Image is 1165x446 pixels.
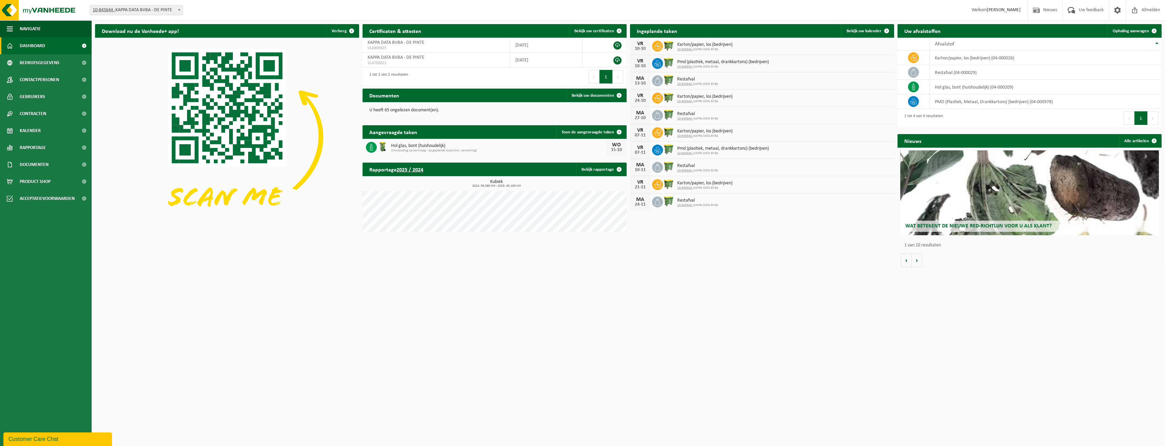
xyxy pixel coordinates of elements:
div: 1 tot 4 van 4 resultaten [901,111,943,126]
a: Alle artikelen [1119,134,1161,148]
span: Karton/papier, los (bedrijven) [677,181,733,186]
span: 2024: 59,080 m3 - 2025: 45,100 m3 [366,184,627,188]
div: MA [633,110,647,116]
a: Bekijk uw documenten [566,89,626,102]
a: Ophaling aanvragen [1107,24,1161,38]
span: Documenten [20,156,49,173]
img: WB-0770-HPE-GN-50 [663,144,674,155]
span: Navigatie [20,20,41,37]
img: WB-0770-HPE-GN-50 [663,74,674,86]
a: Bekijk uw kalender [841,24,893,38]
div: 10-10 [633,64,647,69]
img: WB-0770-HPE-GN-50 [663,196,674,207]
span: Bekijk uw kalender [847,29,882,33]
button: Vorige [901,254,912,267]
span: Toon de aangevraagde taken [561,130,614,134]
span: Verberg [332,29,347,33]
td: restafval (04-000029) [930,65,1162,80]
img: WB-1100-HPE-GN-50 [663,126,674,138]
tcxspan: Call 10-845644 - via 3CX [677,151,694,155]
button: Next [1148,111,1158,125]
span: KAPPA DATA BVBA - DE PINTE [368,55,424,60]
span: Karton/papier, los (bedrijven) [677,129,733,134]
div: 1 tot 2 van 2 resultaten [366,69,408,84]
p: 1 van 10 resultaten [904,243,1158,248]
img: WB-1100-HPE-GN-50 [663,92,674,103]
div: VR [633,41,647,47]
h2: Nieuws [898,134,928,147]
div: MA [633,162,647,168]
div: 07-11 [633,133,647,138]
span: Rapportage [20,139,46,156]
span: Product Shop [20,173,51,190]
button: 1 [599,70,613,83]
button: Previous [589,70,599,83]
div: VR [633,128,647,133]
span: KAPPA DATA BVBA [677,203,718,207]
td: [DATE] [510,38,582,53]
span: Restafval [677,163,718,169]
span: KAPPA DATA BVBA [677,99,733,104]
span: KAPPA DATA BVBA [677,65,769,69]
button: Volgende [912,254,922,267]
td: [DATE] [510,53,582,68]
a: Toon de aangevraagde taken [556,125,626,139]
span: Contactpersonen [20,71,59,88]
tcxspan: Call 10-845644 - via 3CX [677,82,694,86]
tcxspan: Call 10-845644 - via 3CX [677,48,694,51]
td: PMD (Plastiek, Metaal, Drankkartons) (bedrijven) (04-000978) [930,94,1162,109]
span: Karton/papier, los (bedrijven) [677,94,733,99]
div: 07-11 [633,150,647,155]
span: KAPPA DATA BVBA [677,186,733,190]
span: Restafval [677,198,718,203]
span: Wat betekent de nieuwe RED-richtlijn voor u als klant? [905,223,1052,229]
tcxspan: Call 10-845644 - via 3CX [93,7,115,13]
span: Restafval [677,111,718,117]
span: Bekijk uw certificaten [574,29,614,33]
span: Bedrijfsgegevens [20,54,59,71]
h2: Aangevraagde taken [363,125,424,138]
tcxspan: Call 10-845644 - via 3CX [677,203,694,207]
span: 10-845644 - KAPPA DATA BVBA - DE PINTE [90,5,183,15]
div: 10-10 [633,47,647,51]
tcxspan: Call 10-845644 - via 3CX [677,99,694,103]
h3: Kubiek [366,180,627,188]
span: Omwisseling op aanvraag - op geplande route (incl. verwerking) [391,149,606,153]
a: Wat betekent de nieuwe RED-richtlijn voor u als klant? [900,150,1159,235]
span: Gebruikers [20,88,45,105]
h2: Ingeplande taken [630,24,684,37]
h2: Documenten [363,89,406,102]
div: 15-10 [610,148,623,152]
span: KAPPA DATA BVBA [677,169,718,173]
span: KAPPA DATA BVBA [677,48,733,52]
div: WO [610,142,623,148]
p: U heeft 65 ongelezen document(en). [369,108,620,113]
img: WB-1100-HPE-GN-50 [663,178,674,190]
h2: Rapportage [363,163,430,176]
span: VLA903925 [368,45,505,51]
span: Bekijk uw documenten [572,93,614,98]
img: WB-0140-HPE-GN-50 [377,141,388,152]
span: Kalender [20,122,41,139]
span: KAPPA DATA BVBA [677,82,718,86]
h2: Uw afvalstoffen [898,24,947,37]
img: Download de VHEPlus App [95,38,359,236]
span: Acceptatievoorwaarden [20,190,75,207]
div: VR [633,180,647,185]
div: MA [633,197,647,202]
tcxspan: Call 10-845644 - via 3CX [677,117,694,120]
img: WB-0770-HPE-GN-50 [663,109,674,120]
div: 24-11 [633,202,647,207]
div: VR [633,93,647,98]
div: 13-10 [633,81,647,86]
span: Restafval [677,77,718,82]
a: Bekijk rapportage [576,163,626,176]
div: 27-10 [633,116,647,120]
div: VR [633,145,647,150]
div: MA [633,76,647,81]
a: Bekijk uw certificaten [569,24,626,38]
span: Pmd (plastiek, metaal, drankkartons) (bedrijven) [677,146,769,151]
h2: Download nu de Vanheede+ app! [95,24,186,37]
button: Next [613,70,623,83]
